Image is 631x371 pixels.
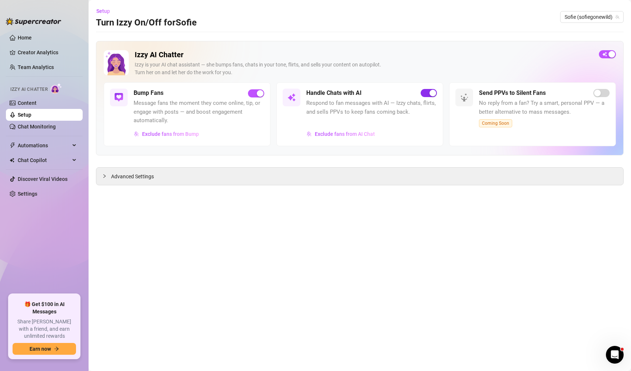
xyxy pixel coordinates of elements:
span: Chat Copilot [18,154,70,166]
h5: Handle Chats with AI [306,89,362,97]
a: Discover Viral Videos [18,176,68,182]
img: logo-BBDzfeDw.svg [6,18,61,25]
span: Sofie (sofiegonewild) [565,11,619,23]
span: Exclude fans from AI Chat [315,131,375,137]
img: svg%3e [307,131,312,137]
span: Respond to fan messages with AI — Izzy chats, flirts, and sells PPVs to keep fans coming back. [306,99,437,116]
span: Coming Soon [479,119,512,127]
span: Earn now [30,346,51,352]
h2: Izzy AI Chatter [135,50,593,59]
iframe: Intercom live chat [606,346,624,364]
a: Creator Analytics [18,47,77,58]
h3: Turn Izzy On/Off for Sofie [96,17,197,29]
img: svg%3e [114,93,123,102]
div: Izzy is your AI chat assistant — she bumps fans, chats in your tone, flirts, and sells your conte... [135,61,593,76]
span: Izzy AI Chatter [10,86,48,93]
img: svg%3e [134,131,139,137]
a: Home [18,35,32,41]
span: No reply from a fan? Try a smart, personal PPV — a better alternative to mass messages. [479,99,610,116]
a: Settings [18,191,37,197]
span: Setup [96,8,110,14]
img: svg%3e [287,93,296,102]
span: Exclude fans from Bump [142,131,199,137]
button: Setup [96,5,116,17]
button: Earn nowarrow-right [13,343,76,355]
span: Advanced Settings [111,172,154,181]
span: thunderbolt [10,142,15,148]
span: team [615,15,620,19]
a: Team Analytics [18,64,54,70]
span: Message fans the moment they come online, tip, or engage with posts — and boost engagement automa... [134,99,264,125]
img: svg%3e [460,93,469,102]
span: 🎁 Get $100 in AI Messages [13,301,76,315]
button: Exclude fans from Bump [134,128,199,140]
span: Share [PERSON_NAME] with a friend, and earn unlimited rewards [13,318,76,340]
img: AI Chatter [51,83,62,94]
div: collapsed [102,172,111,180]
h5: Bump Fans [134,89,163,97]
a: Setup [18,112,31,118]
span: collapsed [102,174,107,178]
img: Izzy AI Chatter [104,50,129,75]
a: Content [18,100,37,106]
span: Automations [18,140,70,151]
h5: Send PPVs to Silent Fans [479,89,546,97]
img: Chat Copilot [10,158,14,163]
button: Exclude fans from AI Chat [306,128,375,140]
span: arrow-right [54,346,59,351]
a: Chat Monitoring [18,124,56,130]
